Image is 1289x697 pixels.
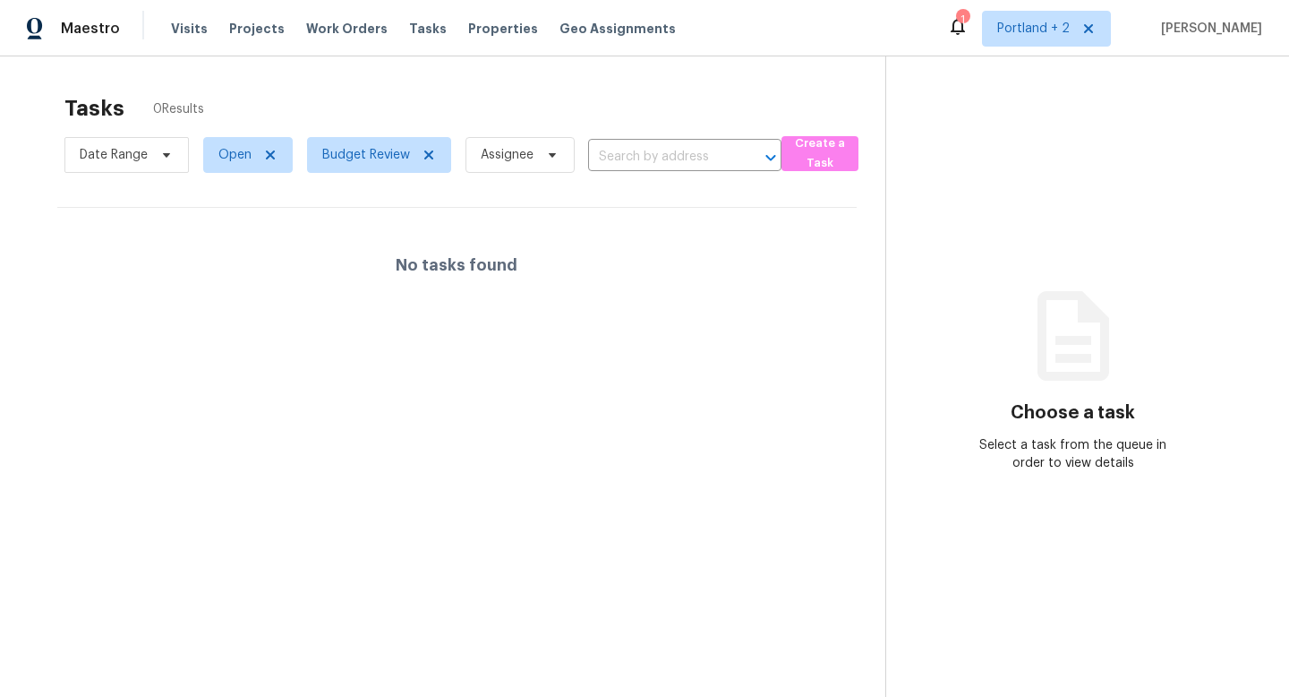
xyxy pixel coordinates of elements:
span: Budget Review [322,146,410,164]
span: Visits [171,20,208,38]
span: Tasks [409,22,447,35]
button: Open [758,145,783,170]
span: Maestro [61,20,120,38]
h2: Tasks [64,99,124,117]
span: Work Orders [306,20,388,38]
span: 0 Results [153,100,204,118]
span: Open [218,146,252,164]
span: Projects [229,20,285,38]
span: [PERSON_NAME] [1154,20,1262,38]
h3: Choose a task [1011,404,1135,422]
div: Select a task from the queue in order to view details [979,436,1166,472]
h4: No tasks found [396,256,517,274]
span: Properties [468,20,538,38]
span: Date Range [80,146,148,164]
button: Create a Task [781,136,858,171]
span: Portland + 2 [997,20,1070,38]
input: Search by address [588,143,731,171]
span: Create a Task [790,133,849,175]
span: Assignee [481,146,534,164]
span: Geo Assignments [559,20,676,38]
div: 1 [956,11,969,29]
